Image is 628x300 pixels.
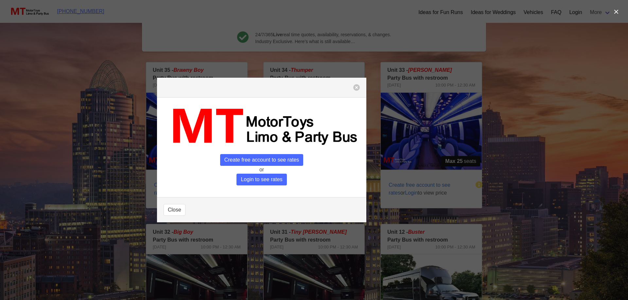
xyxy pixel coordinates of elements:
span: Close [168,206,181,214]
span: Login to see rates [236,174,287,185]
button: Close [164,204,185,216]
p: or [164,166,360,174]
span: Create free account to see rates [220,154,304,166]
img: MT_logo_name.png [164,104,360,149]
